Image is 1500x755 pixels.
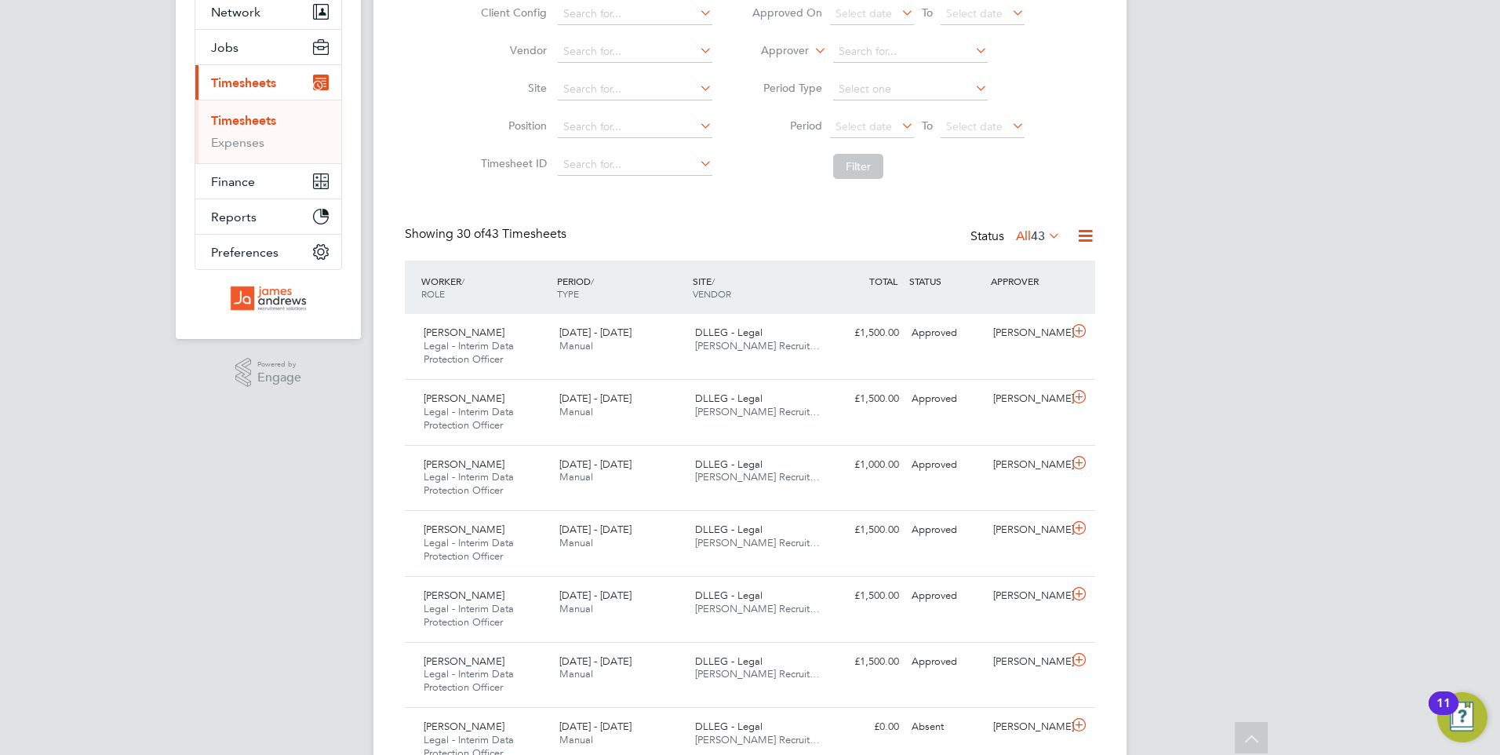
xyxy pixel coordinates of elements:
div: SITE [689,267,825,308]
span: Legal - Interim Data Protection Officer [424,602,514,629]
span: / [461,275,464,287]
button: Finance [195,164,341,199]
div: Approved [905,452,987,478]
span: ROLE [421,287,445,300]
span: DLLEG - Legal [695,720,763,733]
span: Engage [257,371,301,385]
label: Client Config [476,5,547,20]
div: Timesheets [195,100,341,163]
span: Powered by [257,358,301,371]
button: Jobs [195,30,341,64]
span: VENDOR [693,287,731,300]
span: Preferences [211,245,279,260]
span: Select date [836,6,892,20]
span: Network [211,5,260,20]
button: Filter [833,154,883,179]
span: [DATE] - [DATE] [559,523,632,536]
div: 11 [1436,703,1451,724]
div: Showing [405,226,570,243]
span: Manual [559,536,593,549]
input: Search for... [558,78,712,100]
span: 43 [1031,228,1045,244]
span: To [917,2,937,23]
input: Select one [833,78,988,100]
div: Approved [905,517,987,543]
div: £1,500.00 [824,386,905,412]
span: Legal - Interim Data Protection Officer [424,470,514,497]
div: [PERSON_NAME] [987,517,1069,543]
span: [PERSON_NAME] [424,523,504,536]
div: Approved [905,583,987,609]
input: Search for... [833,41,988,63]
span: Select date [946,119,1003,133]
span: TOTAL [869,275,897,287]
span: Manual [559,470,593,483]
div: Approved [905,649,987,675]
a: Powered byEngage [235,358,302,388]
div: STATUS [905,267,987,295]
input: Search for... [558,116,712,138]
div: Approved [905,386,987,412]
a: Timesheets [211,113,276,128]
div: £1,500.00 [824,583,905,609]
button: Reports [195,199,341,234]
span: [PERSON_NAME] Recruit… [695,733,820,746]
button: Timesheets [195,65,341,100]
span: Timesheets [211,75,276,90]
span: Reports [211,210,257,224]
span: [PERSON_NAME] Recruit… [695,602,820,615]
span: [PERSON_NAME] Recruit… [695,339,820,352]
span: [PERSON_NAME] Recruit… [695,405,820,418]
span: Manual [559,733,593,746]
span: DLLEG - Legal [695,589,763,602]
div: [PERSON_NAME] [987,714,1069,740]
span: 30 of [457,226,485,242]
div: £1,500.00 [824,517,905,543]
span: [PERSON_NAME] Recruit… [695,470,820,483]
label: Approver [738,43,809,59]
span: To [917,115,937,136]
span: Manual [559,667,593,680]
input: Search for... [558,154,712,176]
div: Status [970,226,1064,248]
a: Expenses [211,135,264,150]
span: DLLEG - Legal [695,392,763,405]
span: TYPE [557,287,579,300]
span: Legal - Interim Data Protection Officer [424,536,514,563]
span: [PERSON_NAME] [424,392,504,405]
span: [PERSON_NAME] [424,589,504,602]
span: Legal - Interim Data Protection Officer [424,339,514,366]
span: Select date [946,6,1003,20]
span: Manual [559,405,593,418]
span: DLLEG - Legal [695,655,763,668]
div: [PERSON_NAME] [987,320,1069,346]
img: jarsolutions-logo-retina.png [230,286,307,311]
div: [PERSON_NAME] [987,386,1069,412]
label: All [1016,228,1061,244]
div: £1,000.00 [824,452,905,478]
div: Approved [905,320,987,346]
label: Site [476,81,547,95]
div: £1,500.00 [824,320,905,346]
span: / [712,275,715,287]
span: Jobs [211,40,238,55]
label: Period [752,119,822,133]
div: [PERSON_NAME] [987,649,1069,675]
span: / [591,275,594,287]
a: Go to home page [195,286,342,311]
span: Finance [211,174,255,189]
span: Legal - Interim Data Protection Officer [424,667,514,694]
span: 43 Timesheets [457,226,566,242]
span: [PERSON_NAME] [424,458,504,471]
button: Open Resource Center, 11 new notifications [1437,692,1487,742]
span: DLLEG - Legal [695,326,763,339]
button: Preferences [195,235,341,269]
div: £1,500.00 [824,649,905,675]
span: [DATE] - [DATE] [559,589,632,602]
label: Position [476,119,547,133]
span: DLLEG - Legal [695,523,763,536]
div: WORKER [417,267,553,308]
span: [PERSON_NAME] [424,655,504,668]
span: [DATE] - [DATE] [559,655,632,668]
span: Manual [559,602,593,615]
